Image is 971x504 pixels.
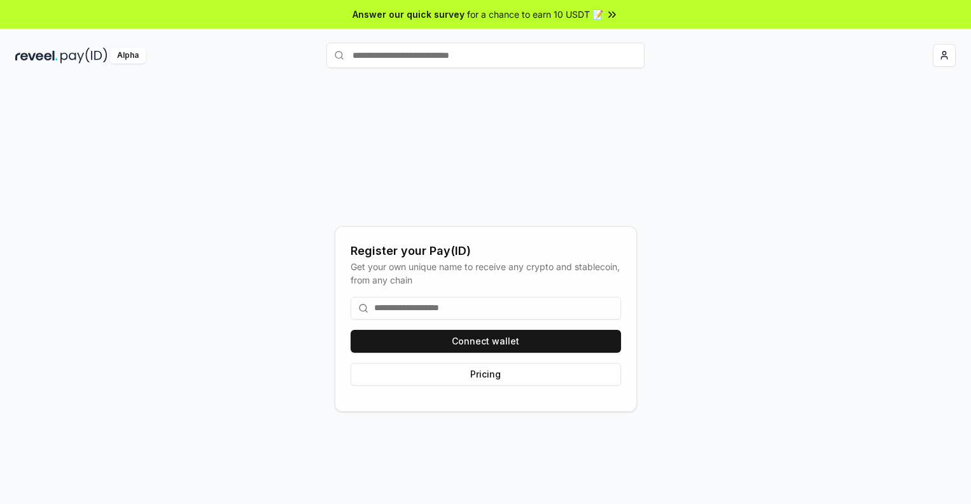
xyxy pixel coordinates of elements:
span: Answer our quick survey [353,8,465,21]
div: Register your Pay(ID) [351,242,621,260]
button: Pricing [351,363,621,386]
img: reveel_dark [15,48,58,64]
img: pay_id [60,48,108,64]
div: Alpha [110,48,146,64]
span: for a chance to earn 10 USDT 📝 [467,8,603,21]
button: Connect wallet [351,330,621,353]
div: Get your own unique name to receive any crypto and stablecoin, from any chain [351,260,621,287]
